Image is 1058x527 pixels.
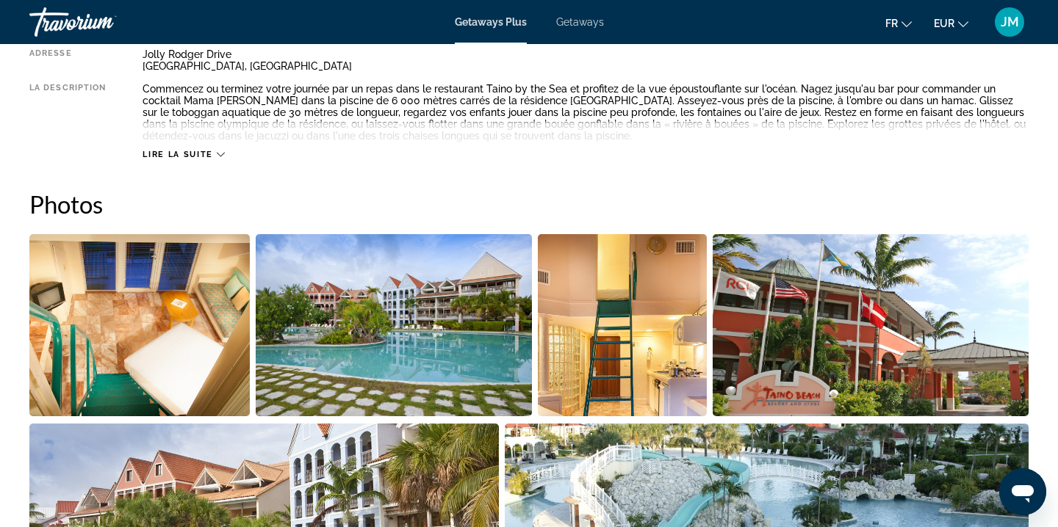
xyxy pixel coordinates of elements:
a: Getaways Plus [455,16,527,28]
div: Adresse [29,48,106,72]
button: User Menu [990,7,1029,37]
h2: Photos [29,189,1029,219]
button: Change language [885,12,912,34]
span: JM [1001,15,1019,29]
button: Open full-screen image slider [256,233,531,417]
span: EUR [934,18,954,29]
button: Lire la suite [143,149,224,160]
iframe: Bouton de lancement de la fenêtre de messagerie [999,468,1046,515]
span: fr [885,18,898,29]
button: Open full-screen image slider [713,233,1029,417]
button: Open full-screen image slider [29,233,250,417]
a: Getaways [556,16,604,28]
span: Lire la suite [143,150,212,159]
button: Change currency [934,12,968,34]
a: Travorium [29,3,176,41]
div: La description [29,83,106,142]
div: Jolly Rodger Drive [GEOGRAPHIC_DATA], [GEOGRAPHIC_DATA] [143,48,1029,72]
button: Open full-screen image slider [538,233,707,417]
div: Commencez ou terminez votre journée par un repas dans le restaurant Taino by the Sea et profitez ... [143,83,1029,142]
